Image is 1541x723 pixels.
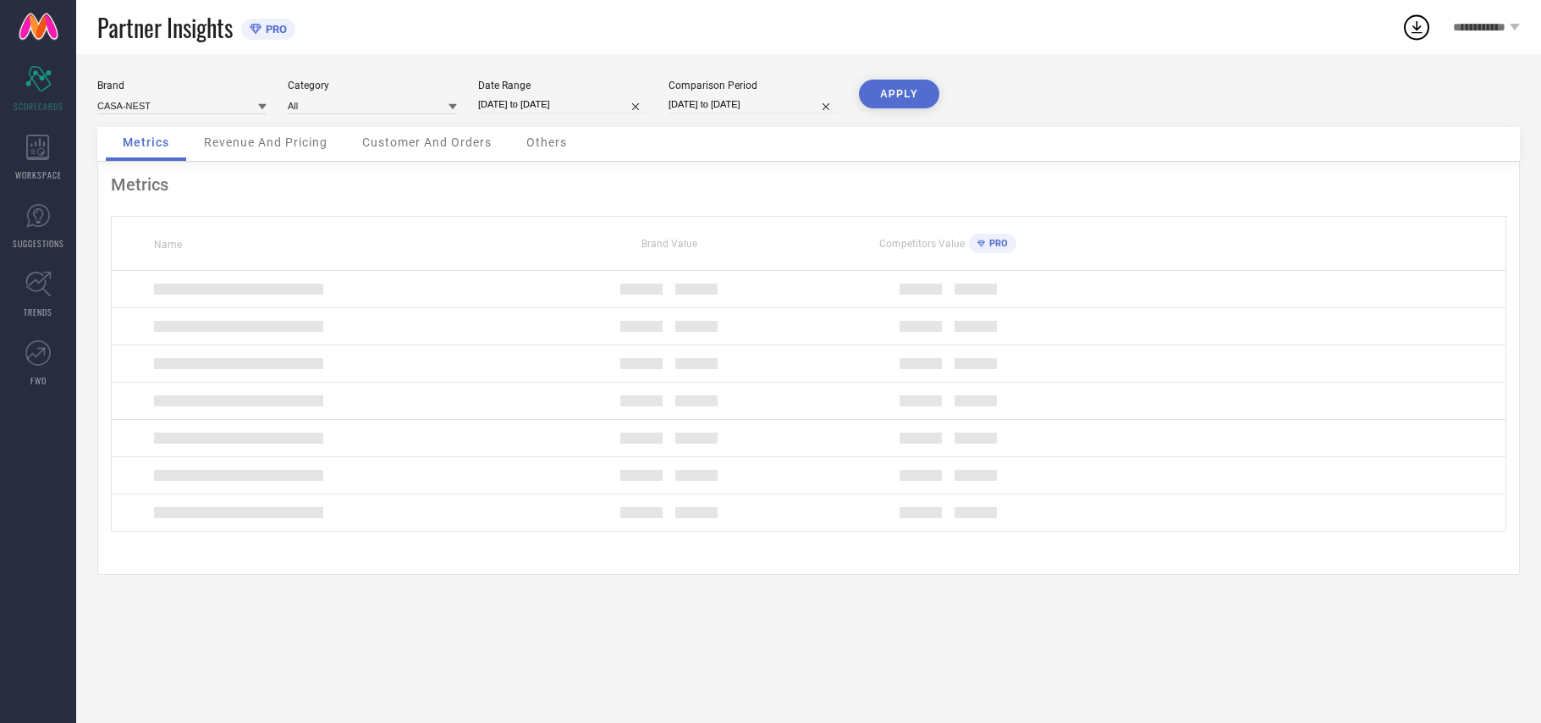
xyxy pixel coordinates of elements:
[1401,12,1432,42] div: Open download list
[13,237,64,250] span: SUGGESTIONS
[24,306,52,318] span: TRENDS
[111,174,1506,195] div: Metrics
[985,238,1008,249] span: PRO
[669,96,838,113] input: Select comparison period
[641,238,697,250] span: Brand Value
[154,239,182,251] span: Name
[97,10,233,45] span: Partner Insights
[478,80,647,91] div: Date Range
[879,238,965,250] span: Competitors Value
[123,135,169,149] span: Metrics
[97,80,267,91] div: Brand
[14,100,63,113] span: SCORECARDS
[15,168,62,181] span: WORKSPACE
[204,135,327,149] span: Revenue And Pricing
[478,96,647,113] input: Select date range
[288,80,457,91] div: Category
[362,135,492,149] span: Customer And Orders
[669,80,838,91] div: Comparison Period
[859,80,939,108] button: APPLY
[526,135,567,149] span: Others
[261,23,287,36] span: PRO
[30,374,47,387] span: FWD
